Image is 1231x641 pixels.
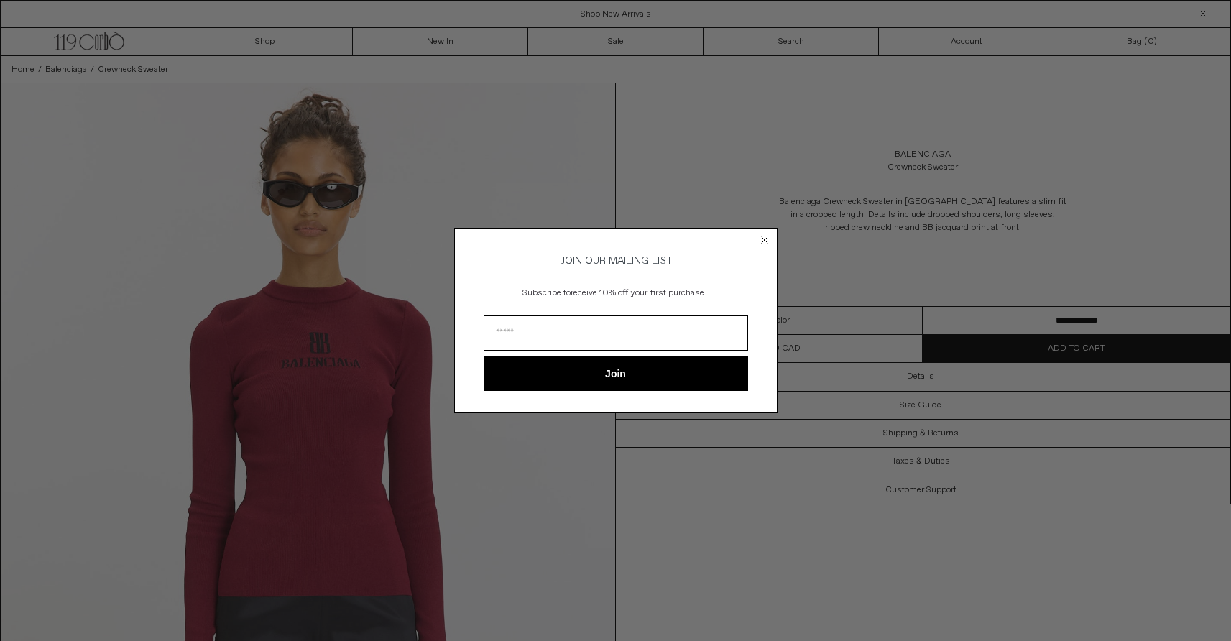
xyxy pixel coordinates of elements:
[571,287,704,299] span: receive 10% off your first purchase
[757,233,772,247] button: Close dialog
[484,356,748,391] button: Join
[522,287,571,299] span: Subscribe to
[559,254,673,267] span: JOIN OUR MAILING LIST
[484,315,748,351] input: Email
